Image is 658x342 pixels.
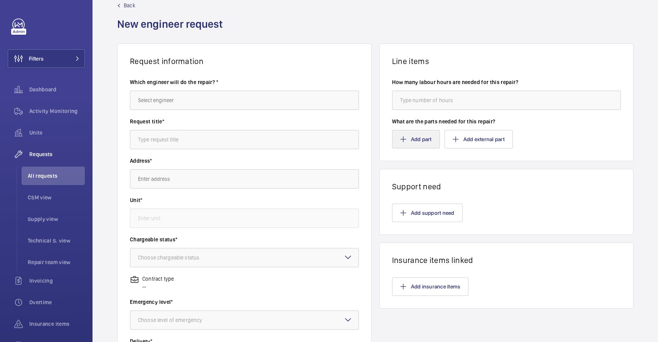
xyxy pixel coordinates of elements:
h1: Line items [392,56,621,66]
label: Address* [130,157,359,165]
h1: New engineer request [117,17,227,44]
span: Requests [29,150,85,158]
h1: Support need [392,182,621,191]
p: -- [142,283,174,290]
h1: Insurance items linked [392,255,621,265]
input: Type request title [130,130,359,149]
label: How many labour hours are needed for this repair? [392,78,621,86]
p: Contract type [142,275,174,283]
label: Request title* [130,118,359,125]
span: Insurance items [29,320,85,328]
label: Chargeable status* [130,236,359,243]
button: Add insurance items [392,277,469,296]
div: Choose level of emergency [138,316,221,324]
input: Enter unit [130,209,359,228]
label: Emergency level* [130,298,359,306]
button: Add part [392,130,440,148]
span: Back [124,2,135,9]
label: Unit* [130,196,359,204]
span: Units [29,129,85,136]
input: Enter address [130,169,359,189]
span: Dashboard [29,86,85,93]
input: Select engineer [130,91,359,110]
span: Activity Monitoring [29,107,85,115]
input: Type number of hours [392,91,621,110]
span: Supply view [28,215,85,223]
span: Repair team view [28,258,85,266]
button: Add support need [392,204,463,222]
span: Filters [29,55,44,62]
label: Which engineer will do the repair? * [130,78,359,86]
button: Add external part [444,130,513,148]
h1: Request information [130,56,359,66]
span: Technical S. view [28,237,85,244]
span: CSM view [28,194,85,201]
div: Choose chargeable status [138,254,219,261]
span: Invoicing [29,277,85,285]
span: All requests [28,172,85,180]
span: Overtime [29,298,85,306]
label: What are the parts needed for this repair? [392,118,621,125]
button: Filters [8,49,85,68]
